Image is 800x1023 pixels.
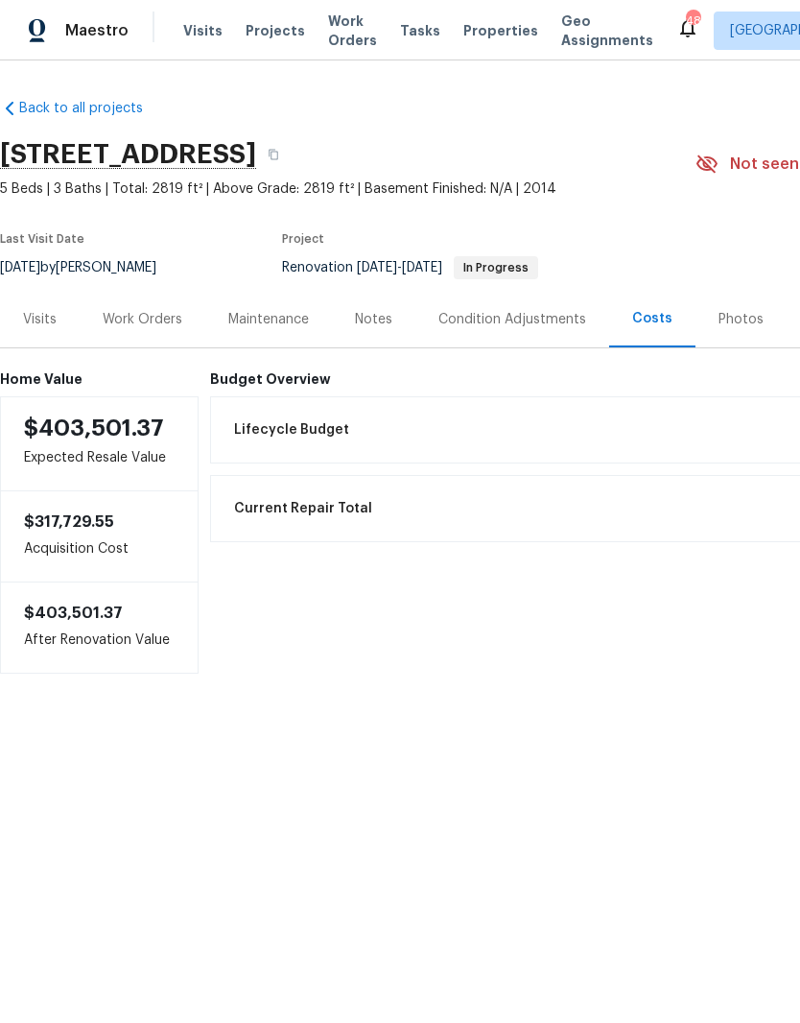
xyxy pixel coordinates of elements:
div: Photos [718,310,764,329]
div: 48 [686,12,699,31]
span: Current Repair Total [234,499,372,518]
div: Condition Adjustments [438,310,586,329]
div: Maintenance [228,310,309,329]
div: Notes [355,310,392,329]
span: Renovation [282,261,538,274]
span: $403,501.37 [24,606,123,621]
span: Visits [183,21,223,40]
span: Geo Assignments [561,12,653,50]
span: Maestro [65,21,129,40]
span: Properties [463,21,538,40]
span: Project [282,233,324,245]
span: In Progress [456,262,536,274]
span: $403,501.37 [24,416,164,440]
div: Costs [632,309,672,328]
span: [DATE] [357,261,397,274]
span: Work Orders [328,12,377,50]
div: Work Orders [103,310,182,329]
span: Projects [246,21,305,40]
span: [DATE] [402,261,442,274]
span: - [357,261,442,274]
span: $317,729.55 [24,514,114,530]
button: Copy Address [256,137,291,172]
span: Tasks [400,24,440,37]
div: Visits [23,310,57,329]
span: Lifecycle Budget [234,420,349,440]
